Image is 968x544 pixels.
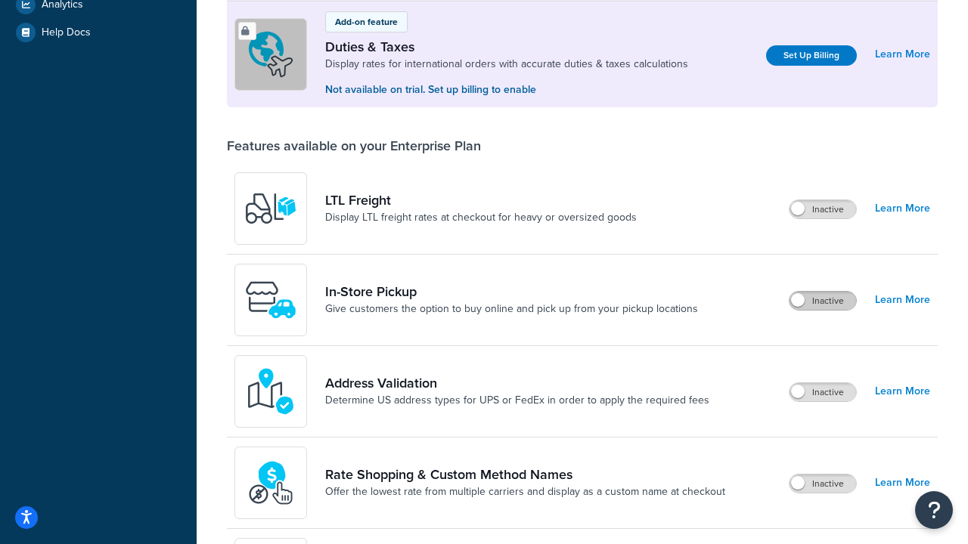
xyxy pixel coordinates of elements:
label: Inactive [790,200,856,218]
a: Learn More [875,44,930,65]
a: Display rates for international orders with accurate duties & taxes calculations [325,57,688,72]
a: Offer the lowest rate from multiple carriers and display as a custom name at checkout [325,484,725,499]
p: Not available on trial. Set up billing to enable [325,82,688,98]
img: wfgcfpwTIucLEAAAAASUVORK5CYII= [244,274,297,326]
a: LTL Freight [325,192,637,209]
a: Learn More [875,472,930,493]
img: y79ZsPf0fXUFUhFXDzUgf+ktZg5F2+ohG75+v3d2s1D9TjoU8PiyCIluIjV41seZevKCRuEjTPPOKHJsQcmKCXGdfprl3L4q7... [244,182,297,235]
a: Help Docs [11,19,185,46]
span: Help Docs [42,26,91,39]
button: Open Resource Center [915,491,953,529]
img: kIG8fy0lQAAAABJRU5ErkJggg== [244,365,297,418]
a: Learn More [875,289,930,311]
label: Inactive [790,292,856,310]
p: Add-on feature [335,15,398,29]
a: Learn More [875,381,930,402]
div: Features available on your Enterprise Plan [227,138,481,154]
label: Inactive [790,383,856,401]
a: Give customers the option to buy online and pick up from your pickup locations [325,301,698,317]
a: Rate Shopping & Custom Method Names [325,466,725,483]
a: Learn More [875,198,930,219]
a: Address Validation [325,375,709,391]
a: In-Store Pickup [325,283,698,300]
img: icon-duo-feat-rate-shopping-ecdd8bed.png [244,456,297,509]
a: Set Up Billing [766,45,857,66]
label: Inactive [790,474,856,493]
a: Display LTL freight rates at checkout for heavy or oversized goods [325,210,637,225]
a: Duties & Taxes [325,39,688,55]
a: Determine US address types for UPS or FedEx in order to apply the required fees [325,393,709,408]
